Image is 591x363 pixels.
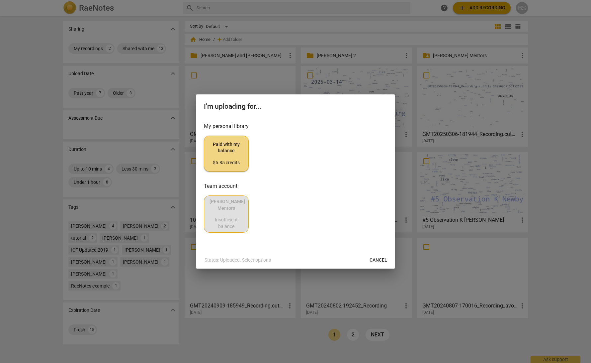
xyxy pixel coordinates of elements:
h2: I'm uploading for... [204,102,387,111]
div: $5.85 credits [210,160,243,166]
span: Cancel [370,257,387,264]
h3: My personal library [204,122,387,130]
button: Paid with my balance$5.85 credits [204,136,249,172]
p: Status: Uploaded. Select options [205,257,271,264]
button: Cancel [364,254,392,266]
span: Paid with my balance [210,141,243,166]
h3: Team account [204,182,387,190]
